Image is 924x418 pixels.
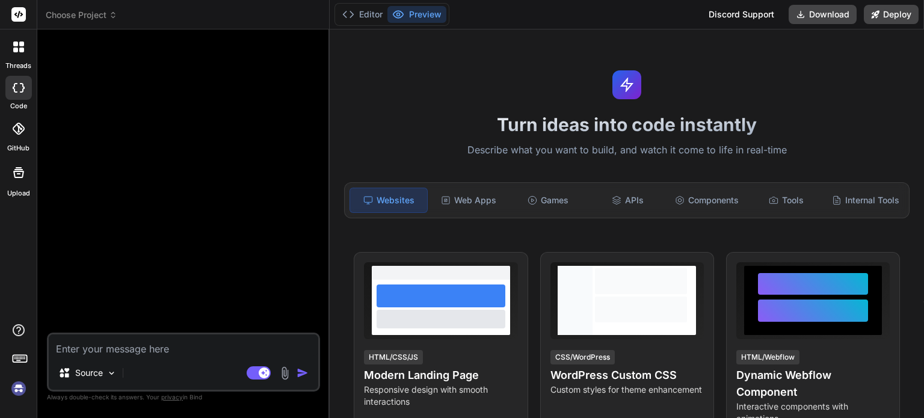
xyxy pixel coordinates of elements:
[337,143,917,158] p: Describe what you want to build, and watch it come to life in real-time
[364,350,423,364] div: HTML/CSS/JS
[337,114,917,135] h1: Turn ideas into code instantly
[106,368,117,378] img: Pick Models
[46,9,117,21] span: Choose Project
[827,188,904,213] div: Internal Tools
[8,378,29,399] img: signin
[75,367,103,379] p: Source
[748,188,825,213] div: Tools
[510,188,587,213] div: Games
[668,188,745,213] div: Components
[589,188,666,213] div: APIs
[364,384,517,408] p: Responsive design with smooth interactions
[550,384,704,396] p: Custom styles for theme enhancement
[789,5,857,24] button: Download
[864,5,919,24] button: Deploy
[364,367,517,384] h4: Modern Landing Page
[387,6,446,23] button: Preview
[430,188,507,213] div: Web Apps
[161,393,183,401] span: privacy
[736,367,890,401] h4: Dynamic Webflow Component
[701,5,781,24] div: Discord Support
[350,188,428,213] div: Websites
[550,350,615,364] div: CSS/WordPress
[550,367,704,384] h4: WordPress Custom CSS
[278,366,292,380] img: attachment
[7,143,29,153] label: GitHub
[297,367,309,379] img: icon
[10,101,27,111] label: code
[337,6,387,23] button: Editor
[5,61,31,71] label: threads
[47,392,320,403] p: Always double-check its answers. Your in Bind
[736,350,799,364] div: HTML/Webflow
[7,188,30,198] label: Upload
